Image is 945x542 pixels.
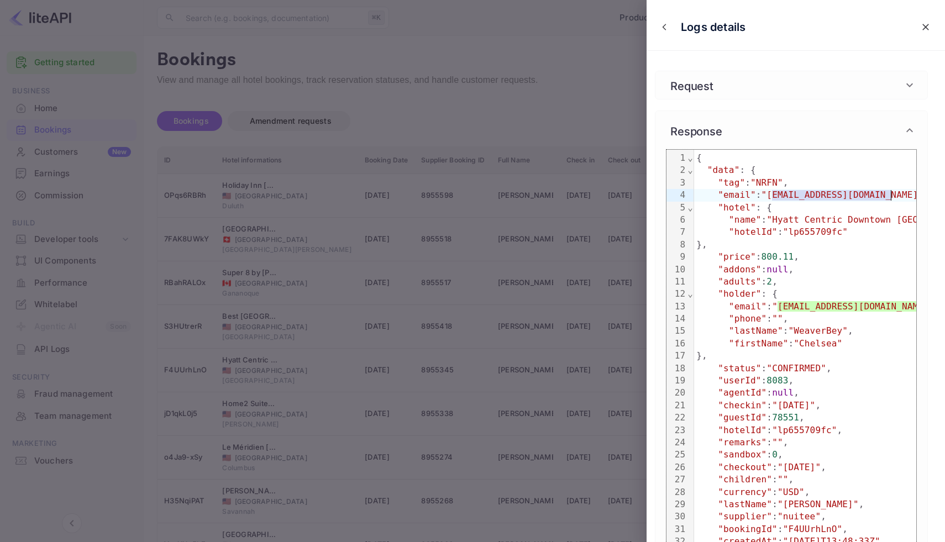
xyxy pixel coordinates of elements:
span: "nuitee" [778,511,821,522]
span: "" [772,437,783,448]
span: "bookingId" [718,524,778,534]
span: Fold line [687,152,694,163]
div: 25 [666,449,687,461]
span: 800.11 [762,251,794,262]
div: 26 [666,461,687,473]
span: Fold line [687,202,694,213]
span: "F4UUrhLnO" [783,524,843,534]
span: "lp655709fc" [772,425,837,435]
span: "[PERSON_NAME]" [778,499,859,509]
span: "WeaverBey" [788,325,848,336]
div: 31 [666,523,687,535]
span: "" [772,313,783,324]
span: " [772,301,778,312]
span: "[DATE]" [772,400,815,411]
span: 8083 [767,375,788,386]
div: 27 [666,473,687,486]
span: "addons" [718,264,761,275]
div: 15 [666,325,687,337]
button: close [656,19,673,35]
p: Logs details [681,19,746,35]
div: 29 [666,498,687,511]
span: "lastName" [729,325,783,336]
div: 9 [666,251,687,263]
div: 28 [666,486,687,498]
span: "hotelId" [729,227,778,237]
span: "USD" [778,487,805,497]
span: "supplier" [718,511,772,522]
span: "lastName" [718,499,772,509]
span: "adults" [718,276,761,287]
div: 20 [666,387,687,399]
div: 16 [666,338,687,350]
div: 30 [666,511,687,523]
span: "agentId" [718,387,767,398]
span: "NRFN" [750,177,783,188]
div: 21 [666,399,687,412]
div: 17 [666,350,687,362]
div: 10 [666,264,687,276]
div: 2 [666,164,687,176]
span: "email" [718,190,755,200]
div: 7 [666,226,687,238]
span: "sandbox" [718,449,767,460]
span: "hotelId" [718,425,767,435]
span: "lp655709fc" [783,227,848,237]
div: 14 [666,313,687,325]
span: "[EMAIL_ADDRESS][DOMAIN_NAME]" [762,190,923,200]
span: "Chelsea" [794,338,842,349]
div: 24 [666,436,687,449]
span: "currency" [718,487,772,497]
span: "userId" [718,375,761,386]
span: "price" [718,251,755,262]
div: 13 [666,301,687,313]
span: "[DATE]" [778,462,821,472]
div: 23 [666,424,687,436]
span: "phone" [729,313,767,324]
span: 78551 [772,412,799,423]
div: 19 [666,375,687,387]
span: null [772,387,794,398]
span: "guestId" [718,412,767,423]
span: "tag" [718,177,745,188]
h6: Response [666,122,726,139]
span: 2 [767,276,772,287]
span: "name" [729,214,762,225]
button: close [916,17,936,37]
div: 6 [666,214,687,226]
div: 11 [666,276,687,288]
div: Response [655,111,927,150]
span: "hotel" [718,202,755,213]
div: Request [655,71,927,99]
span: "children" [718,474,772,485]
span: "email" [729,301,767,312]
span: [EMAIL_ADDRESS][DOMAIN_NAME] [778,301,929,312]
span: "CONFIRMED" [767,363,826,373]
span: Fold line [687,288,694,299]
div: 5 [666,202,687,214]
div: 8 [666,239,687,251]
div: 18 [666,362,687,375]
span: null [767,264,788,275]
span: 0 [772,449,778,460]
span: "firstName" [729,338,789,349]
div: 12 [666,288,687,300]
div: 1 [666,152,687,164]
span: "checkout" [718,462,772,472]
div: 22 [666,412,687,424]
span: Fold line [687,165,694,175]
span: "data" [707,165,740,175]
span: "checkin" [718,400,767,411]
span: "status" [718,363,761,373]
h6: Request [666,77,717,93]
span: "holder" [718,288,761,299]
span: "remarks" [718,437,767,448]
div: 4 [666,189,687,201]
span: "" [778,474,789,485]
div: 3 [666,177,687,189]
